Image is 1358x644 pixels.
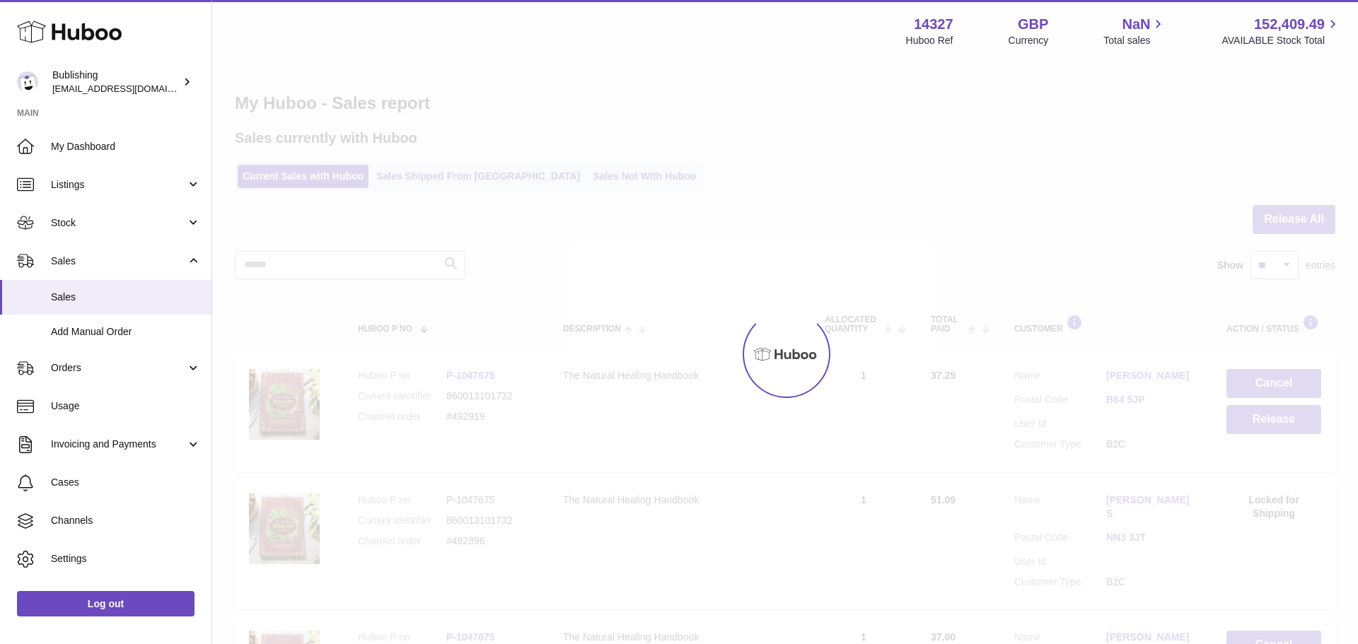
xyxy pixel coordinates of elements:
[906,34,953,47] div: Huboo Ref
[52,83,208,94] span: [EMAIL_ADDRESS][DOMAIN_NAME]
[1009,34,1049,47] div: Currency
[914,15,953,34] strong: 14327
[51,476,201,489] span: Cases
[51,552,201,566] span: Settings
[51,254,186,268] span: Sales
[51,216,186,230] span: Stock
[51,325,201,339] span: Add Manual Order
[51,178,186,192] span: Listings
[1103,34,1166,47] span: Total sales
[1103,15,1166,47] a: NaN Total sales
[51,361,186,375] span: Orders
[1221,34,1341,47] span: AVAILABLE Stock Total
[51,291,201,304] span: Sales
[52,69,180,95] div: Bublishing
[17,591,195,616] a: Log out
[1018,15,1048,34] strong: GBP
[1122,15,1150,34] span: NaN
[51,399,201,413] span: Usage
[1221,15,1341,47] a: 152,409.49 AVAILABLE Stock Total
[1254,15,1325,34] span: 152,409.49
[17,71,38,93] img: internalAdmin-14327@internal.huboo.com
[51,514,201,527] span: Channels
[51,140,201,153] span: My Dashboard
[51,438,186,451] span: Invoicing and Payments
